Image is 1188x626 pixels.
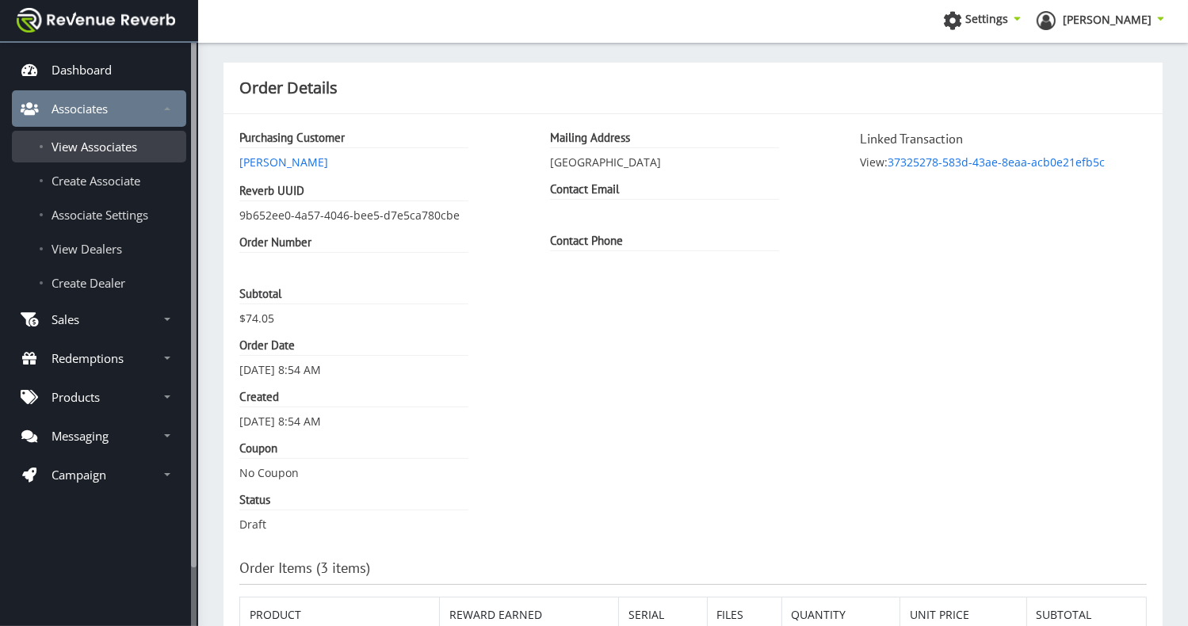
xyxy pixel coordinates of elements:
[1037,11,1164,35] a: [PERSON_NAME]
[52,139,137,155] span: View Associates
[239,414,526,429] dd: [DATE] 8:54 AM
[239,362,526,378] dd: [DATE] 8:54 AM
[550,130,779,148] dt: Mailing Address
[12,456,186,493] a: Campaign
[239,208,526,223] dd: 9b652ee0-4a57-4046-bee5-d7e5ca780cbe
[1063,12,1152,27] span: [PERSON_NAME]
[239,235,468,253] dt: Order Number
[239,155,328,170] a: [PERSON_NAME]
[12,340,186,376] a: Redemptions
[52,389,100,405] p: Products
[550,181,779,200] dt: Contact Email
[888,155,1105,170] a: 37325278-583d-43ae-8eaa-acb0e21efb5c
[52,173,140,189] span: Create Associate
[52,101,108,116] p: Associates
[860,155,1147,170] p: View:
[12,379,186,415] a: Products
[239,338,468,356] dt: Order Date
[52,241,122,257] span: View Dealers
[239,389,468,407] dt: Created
[239,441,468,459] dt: Coupon
[550,233,779,251] dt: Contact Phone
[12,165,186,197] a: Create Associate
[239,77,338,98] strong: Order Details
[12,90,186,127] a: Associates
[52,275,125,291] span: Create Dealer
[52,467,106,483] p: Campaign
[239,311,526,326] dd: $74.05
[52,350,124,366] p: Redemptions
[12,418,186,454] a: Messaging
[965,11,1008,26] span: Settings
[239,465,526,481] dd: No Coupon
[52,311,79,327] p: Sales
[860,130,1147,148] h4: Linked Transaction
[239,286,468,304] dt: Subtotal
[239,183,468,201] dt: Reverb UUID
[12,267,186,299] a: Create Dealer
[52,207,148,223] span: Associate Settings
[943,11,1021,35] a: Settings
[550,155,837,170] dd: [GEOGRAPHIC_DATA]
[1037,11,1056,30] img: ph-profile.png
[52,62,112,78] p: Dashboard
[239,557,1147,585] h3: Order Items (3 items)
[239,130,468,148] dt: Purchasing Customer
[12,199,186,231] a: Associate Settings
[239,517,526,532] dd: Draft
[17,8,175,32] img: navbar brand
[12,233,186,265] a: View Dealers
[239,492,468,510] dt: Status
[12,301,186,338] a: Sales
[12,131,186,162] a: View Associates
[52,428,109,444] p: Messaging
[12,52,186,88] a: Dashboard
